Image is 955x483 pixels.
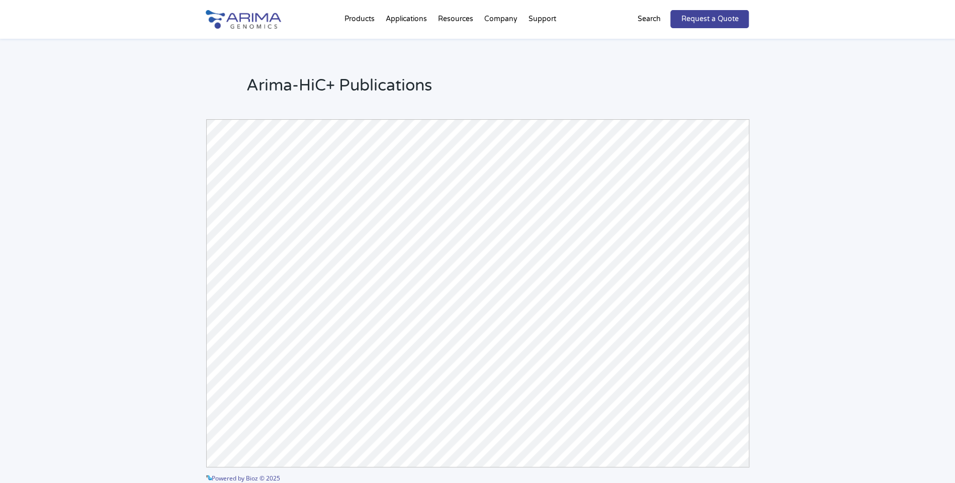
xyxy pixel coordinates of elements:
p: Search [637,13,660,26]
img: powered by bioz [206,475,212,480]
img: Arima-Genomics-logo [206,10,281,29]
a: Request a Quote [670,10,749,28]
a: Powered by Bioz © 2025 [206,474,280,482]
h2: Arima-HiC+ Publications [246,74,749,105]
